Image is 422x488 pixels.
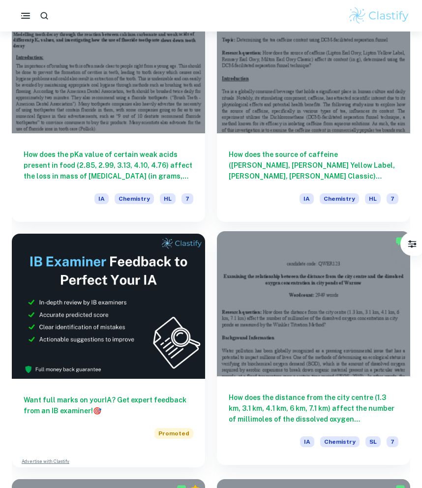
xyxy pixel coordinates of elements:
[12,234,205,379] img: Thumbnail
[229,149,398,182] h6: How does the source of caffeine ([PERSON_NAME], [PERSON_NAME] Yellow Label, [PERSON_NAME], [PERSO...
[387,436,398,447] span: 7
[320,436,360,447] span: Chemistry
[217,234,410,467] a: How does the distance from the city centre (1.3 km, 3.1 km, 4.1 km, 6 km, 7.1 km) affect the numb...
[160,193,176,204] span: HL
[24,149,193,182] h6: How does the pKa value of certain weak acids present in food (2.85, 2.99, 3.13, 4.10, 4.76) affec...
[320,193,359,204] span: Chemistry
[300,436,314,447] span: IA
[22,458,69,465] a: Advertise with Clastify
[12,234,205,467] a: Want full marks on yourIA? Get expert feedback from an IB examiner!PromotedAdvertise with Clastify
[115,193,154,204] span: Chemistry
[181,193,193,204] span: 7
[154,428,193,439] span: Promoted
[395,236,405,246] img: Marked
[300,193,314,204] span: IA
[348,6,410,26] img: Clastify logo
[24,395,193,416] h6: Want full marks on your IA ? Get expert feedback from an IB examiner!
[229,392,398,425] h6: How does the distance from the city centre (1.3 km, 3.1 km, 4.1 km, 6 km, 7.1 km) affect the numb...
[387,193,398,204] span: 7
[365,193,381,204] span: HL
[402,234,422,254] button: Filter
[93,407,101,415] span: 🎯
[365,436,381,447] span: SL
[94,193,109,204] span: IA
